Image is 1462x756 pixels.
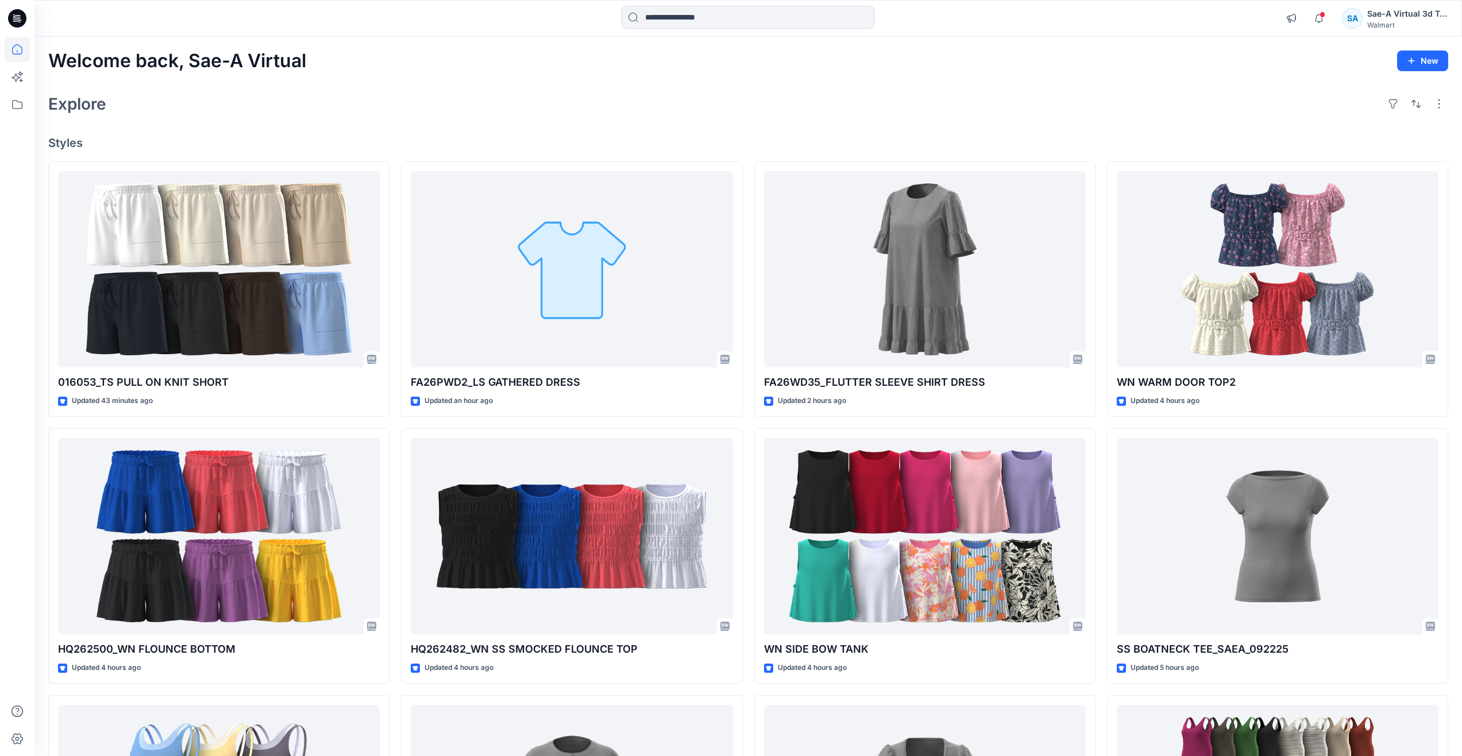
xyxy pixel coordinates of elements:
a: HQ262500_WN FLOUNCE BOTTOM [58,438,380,635]
p: Updated 4 hours ago [778,662,847,674]
p: Updated 2 hours ago [778,395,846,407]
a: WN SIDE BOW TANK [764,438,1086,635]
div: Sae-A Virtual 3d Team [1367,7,1448,21]
p: Updated 4 hours ago [1131,395,1199,407]
h2: Welcome back, Sae-A Virtual [48,51,306,72]
button: New [1397,51,1448,71]
h4: Styles [48,136,1448,150]
p: Updated an hour ago [425,395,493,407]
p: 016053_TS PULL ON KNIT SHORT [58,374,380,390]
a: FA26WD35_FLUTTER SLEEVE SHIRT DRESS [764,171,1086,368]
a: WN WARM DOOR TOP2 [1117,171,1438,368]
p: Updated 4 hours ago [72,662,141,674]
p: WN SIDE BOW TANK [764,641,1086,657]
div: Walmart [1367,21,1448,29]
p: HQ262500_WN FLOUNCE BOTTOM [58,641,380,657]
p: FA26WD35_FLUTTER SLEEVE SHIRT DRESS [764,374,1086,390]
p: HQ262482_WN SS SMOCKED FLOUNCE TOP [411,641,732,657]
p: Updated 5 hours ago [1131,662,1199,674]
a: 016053_TS PULL ON KNIT SHORT [58,171,380,368]
h2: Explore [48,95,106,113]
p: FA26PWD2_LS GATHERED DRESS [411,374,732,390]
a: FA26PWD2_LS GATHERED DRESS [411,171,732,368]
div: SA [1342,8,1363,29]
a: HQ262482_WN SS SMOCKED FLOUNCE TOP [411,438,732,635]
p: Updated 4 hours ago [425,662,493,674]
p: WN WARM DOOR TOP2 [1117,374,1438,390]
a: SS BOATNECK TEE_SAEA_092225 [1117,438,1438,635]
p: Updated 43 minutes ago [72,395,153,407]
p: SS BOATNECK TEE_SAEA_092225 [1117,641,1438,657]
